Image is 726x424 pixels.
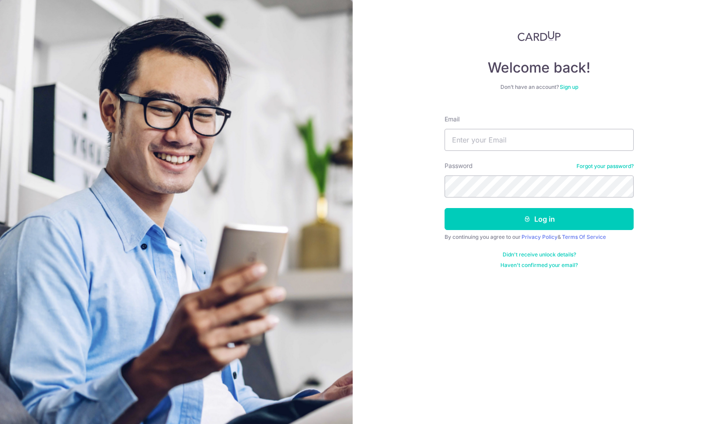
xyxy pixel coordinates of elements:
label: Email [445,115,460,124]
input: Enter your Email [445,129,634,151]
a: Forgot your password? [576,163,634,170]
a: Sign up [560,84,578,90]
label: Password [445,161,473,170]
button: Log in [445,208,634,230]
div: By continuing you agree to our & [445,234,634,241]
a: Privacy Policy [522,234,558,240]
div: Don’t have an account? [445,84,634,91]
a: Didn't receive unlock details? [503,251,576,258]
a: Terms Of Service [562,234,606,240]
h4: Welcome back! [445,59,634,77]
img: CardUp Logo [518,31,561,41]
a: Haven't confirmed your email? [500,262,578,269]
